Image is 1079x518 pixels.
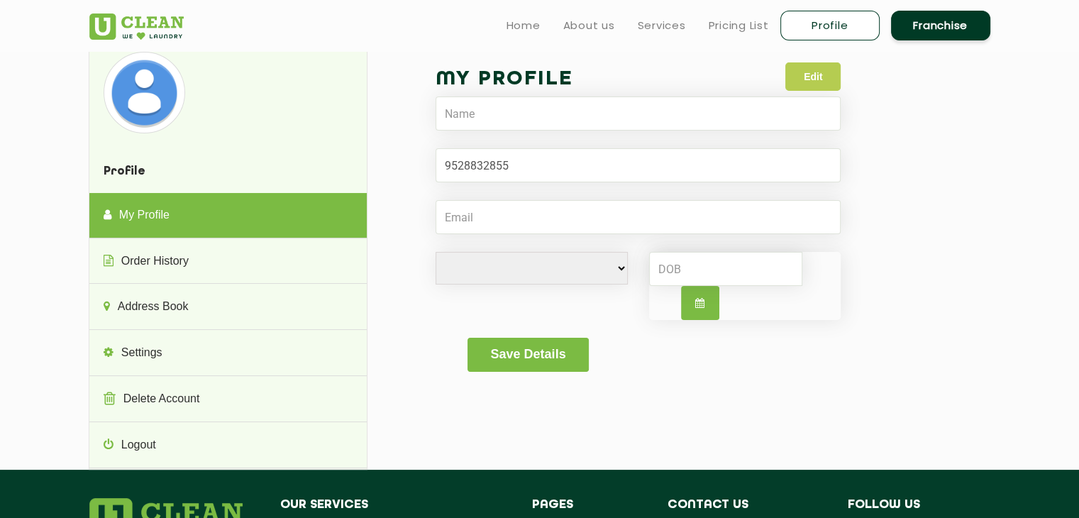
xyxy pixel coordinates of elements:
img: UClean Laundry and Dry Cleaning [89,13,184,40]
a: Home [507,17,541,34]
a: Address Book [89,285,367,330]
a: My Profile [89,193,367,238]
a: Logout [89,423,367,468]
a: Services [638,17,686,34]
img: avatardefault_92824.png [107,55,182,130]
a: Delete Account [89,377,367,422]
input: Phone [436,148,841,182]
h4: Profile [89,151,367,193]
input: DOB [649,252,803,286]
a: Order History [89,239,367,285]
a: Franchise [891,11,990,40]
input: Name [436,97,841,131]
a: About us [563,17,615,34]
h2: My Profile [436,62,638,97]
button: Save Details [467,338,589,372]
a: Profile [780,11,880,40]
a: Pricing List [709,17,769,34]
input: Email [436,200,841,234]
a: Settings [89,331,367,376]
button: Edit [785,62,841,91]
